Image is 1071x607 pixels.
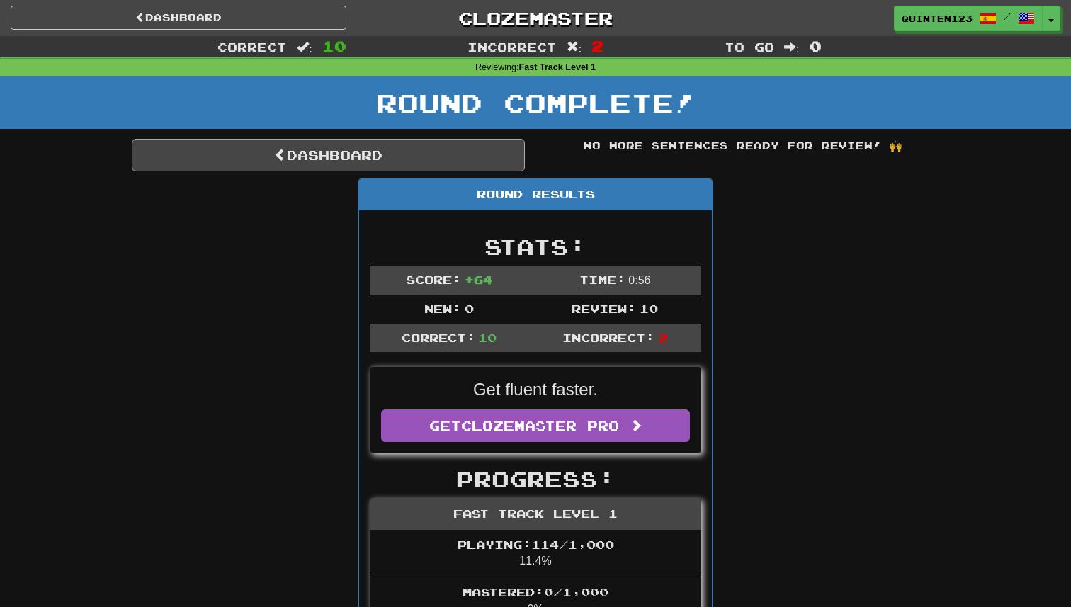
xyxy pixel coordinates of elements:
span: 2 [591,38,603,55]
span: 0 [465,302,474,315]
span: / [1004,11,1011,21]
span: Review: [572,302,636,315]
span: + 64 [465,273,492,286]
span: Quinten123 [902,12,973,25]
li: 11.4% [370,530,701,578]
span: : [297,41,312,53]
span: Correct [217,40,287,54]
div: No more sentences ready for review! 🙌 [546,139,939,153]
span: New: [424,302,461,315]
span: 2 [658,331,667,344]
div: Fast Track Level 1 [370,499,701,530]
strong: Fast Track Level 1 [519,62,596,72]
span: 10 [478,331,497,344]
span: Playing: 114 / 1,000 [458,538,614,551]
a: Quinten123 / [894,6,1043,31]
span: : [567,41,582,53]
span: Mastered: 0 / 1,000 [463,585,608,599]
h2: Stats: [370,235,701,259]
a: GetClozemaster Pro [381,409,690,442]
span: Incorrect: [562,331,654,344]
span: Incorrect [467,40,557,54]
span: Time: [579,273,625,286]
p: Get fluent faster. [381,378,690,402]
span: Correct: [402,331,475,344]
span: : [784,41,800,53]
h1: Round Complete! [5,89,1066,117]
a: Clozemaster [368,6,703,30]
span: Clozemaster Pro [461,418,619,433]
span: 0 : 56 [628,274,650,286]
span: 0 [810,38,822,55]
span: To go [725,40,774,54]
div: Round Results [359,179,712,210]
h2: Progress: [370,467,701,491]
span: Score: [406,273,461,286]
span: 10 [640,302,658,315]
span: 10 [322,38,346,55]
a: Dashboard [11,6,346,30]
a: Dashboard [132,139,525,171]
